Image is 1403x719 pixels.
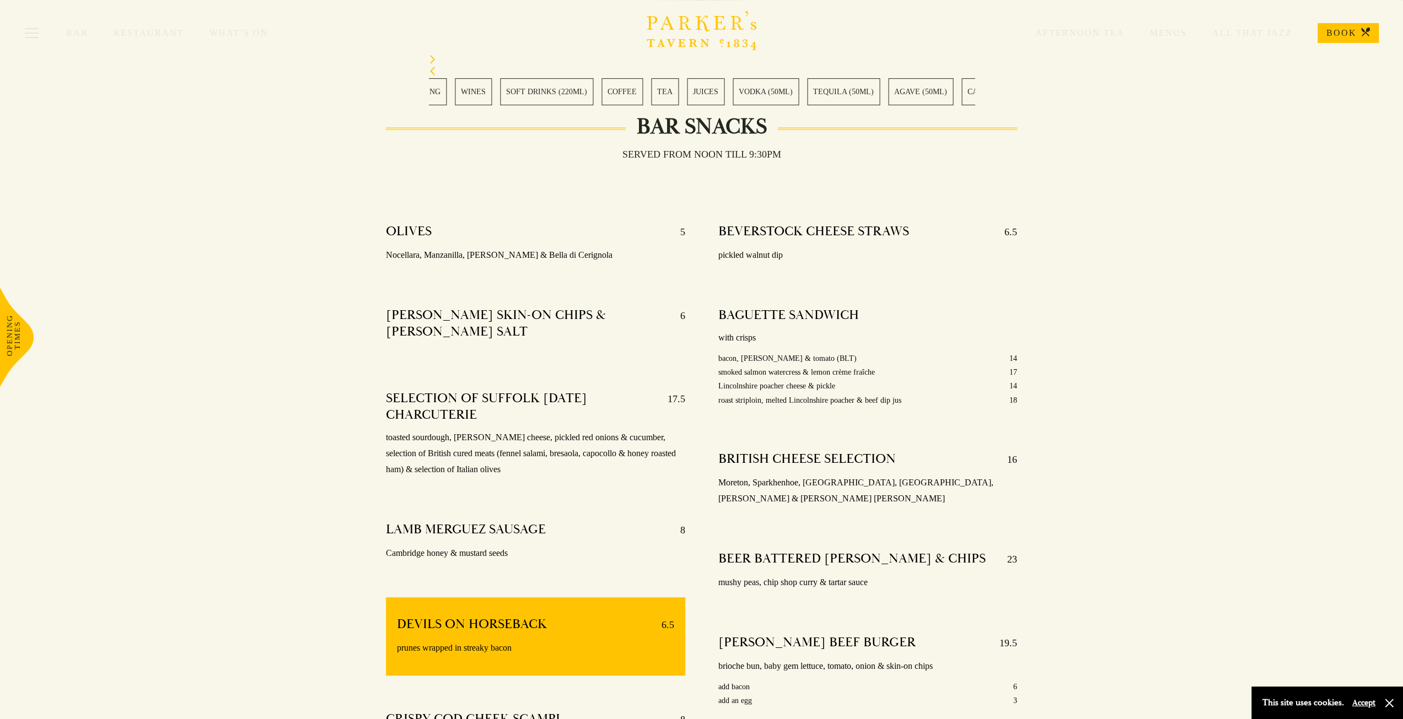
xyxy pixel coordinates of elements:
p: 8 [669,521,685,539]
h4: LAMB MERGUEZ SAUSAGE [386,521,546,539]
p: Moreton, Sparkhenhoe, [GEOGRAPHIC_DATA], [GEOGRAPHIC_DATA], [PERSON_NAME] & [PERSON_NAME] [PERSON... [718,475,1018,507]
h4: [PERSON_NAME] SKIN-ON CHIPS & [PERSON_NAME] SALT [386,307,669,340]
p: toasted sourdough, [PERSON_NAME] cheese, pickled red onions & cucumber, selection of British cure... [386,430,685,477]
a: 14 / 28 [888,78,953,105]
p: 23 [996,550,1017,568]
p: Cambridge honey & mustard seeds [386,545,685,561]
h2: Bar Snacks [626,113,778,140]
a: 15 / 28 [961,78,1037,105]
p: 18 [1009,393,1017,407]
p: 5 [669,223,685,241]
p: bacon, [PERSON_NAME] & tomato (BLT) [718,352,857,365]
p: 6.5 [993,223,1017,241]
button: Close and accept [1384,698,1395,709]
p: smoked salmon watercress & lemon crème fraîche [718,365,875,379]
p: 19.5 [988,634,1017,652]
p: 6 [669,307,685,340]
h4: OLIVES [386,223,432,241]
p: 17.5 [657,390,685,423]
p: 14 [1009,379,1017,393]
a: 6 / 28 [333,78,447,105]
h4: [PERSON_NAME] BEEF BURGER [718,634,916,652]
p: 16 [996,451,1017,468]
a: 9 / 28 [601,78,643,105]
p: Lincolnshire poacher cheese & pickle [718,379,835,393]
button: Accept [1352,698,1375,708]
a: 8 / 28 [500,78,593,105]
p: with crisps [718,330,1018,346]
h3: Served from noon till 9:30pm [611,148,792,160]
h4: BEER BATTERED [PERSON_NAME] & CHIPS [718,550,986,568]
p: prunes wrapped in streaky bacon [397,640,674,656]
p: 6.5 [651,616,674,634]
p: 14 [1009,352,1017,365]
a: 10 / 28 [651,78,679,105]
h4: BEVERSTOCK CHEESE STRAWS [718,223,909,241]
p: 17 [1009,365,1017,379]
h4: BRITISH CHEESE SELECTION [718,451,896,468]
a: 11 / 28 [687,78,724,105]
p: mushy peas, chip shop curry & tartar sauce [718,575,1018,591]
p: 6 [1013,680,1017,694]
p: add bacon [718,680,750,694]
div: Previous slide [429,67,975,78]
a: 12 / 28 [733,78,799,105]
h4: DEVILS ON HORSEBACK [397,616,547,634]
h4: BAGUETTE SANDWICH [718,307,859,323]
p: This site uses cookies. [1262,695,1344,711]
p: 3 [1013,694,1017,707]
a: 7 / 28 [455,78,492,105]
p: Nocellara, Manzanilla, [PERSON_NAME] & Bella di Cerignola [386,247,685,263]
p: brioche bun, baby gem lettuce, tomato, onion & skin-on chips [718,658,1018,674]
p: add an egg [718,694,752,707]
a: 13 / 28 [807,78,880,105]
h4: SELECTION OF SUFFOLK [DATE] CHARCUTERIE [386,390,657,423]
p: pickled walnut dip [718,247,1018,263]
p: roast striploin, melted Lincolnshire poacher & beef dip jus [718,393,901,407]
